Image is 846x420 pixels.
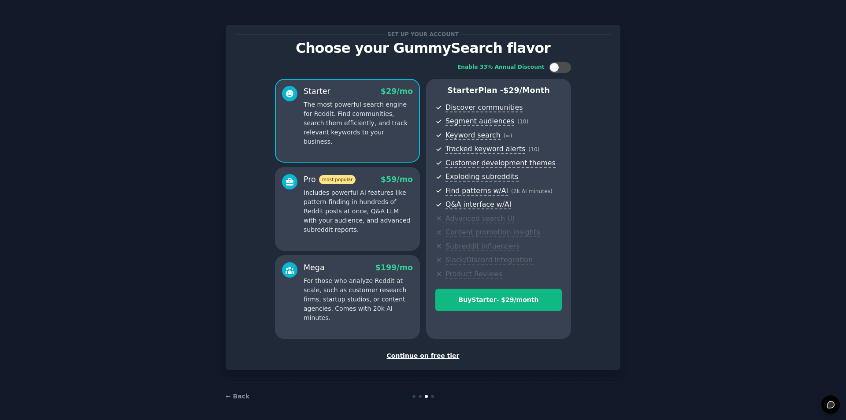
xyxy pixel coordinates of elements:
span: $ 29 /mo [381,87,413,96]
div: Mega [304,262,325,273]
span: Advanced search UI [445,214,514,223]
span: Segment audiences [445,117,514,126]
span: Tracked keyword alerts [445,145,525,154]
p: Includes powerful AI features like pattern-finding in hundreds of Reddit posts at once, Q&A LLM w... [304,188,413,234]
p: For those who analyze Reddit at scale, such as customer research firms, startup studios, or conte... [304,276,413,323]
span: ( 2k AI minutes ) [511,188,553,194]
span: ( ∞ ) [504,133,512,139]
span: Content promotion insights [445,228,540,237]
span: $ 199 /mo [375,263,413,272]
span: ( 10 ) [517,119,528,125]
p: The most powerful search engine for Reddit. Find communities, search them efficiently, and track ... [304,100,413,146]
span: Find patterns w/AI [445,186,508,196]
span: Set up your account [386,30,460,39]
span: most popular [319,175,356,184]
span: Subreddit influencers [445,242,519,251]
span: $ 29 /month [503,86,550,95]
div: Starter [304,86,330,97]
p: Starter Plan - [435,85,562,96]
span: Q&A interface w/AI [445,200,511,209]
span: Discover communities [445,103,523,112]
span: $ 59 /mo [381,175,413,184]
span: Keyword search [445,131,501,140]
button: BuyStarter- $29/month [435,289,562,311]
div: Buy Starter - $ 29 /month [436,295,561,305]
div: Enable 33% Annual Discount [457,63,545,71]
span: Exploding subreddits [445,172,518,182]
span: Slack/Discord integration [445,256,533,265]
a: ← Back [226,393,249,400]
div: Pro [304,174,356,185]
p: Choose your GummySearch flavor [235,41,611,56]
span: Customer development themes [445,159,556,168]
span: Product Reviews [445,270,502,279]
div: Continue on free tier [235,351,611,361]
span: ( 10 ) [528,146,539,152]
